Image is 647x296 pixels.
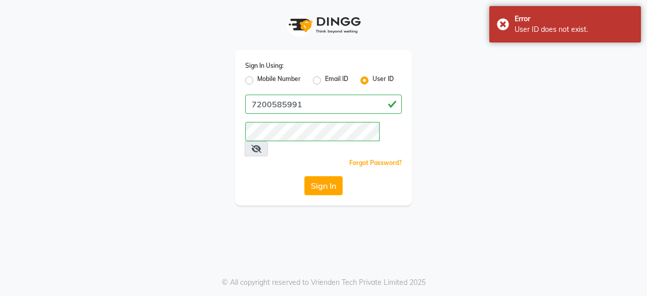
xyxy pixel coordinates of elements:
div: User ID does not exist. [515,24,633,35]
img: logo1.svg [283,10,364,40]
label: Sign In Using: [245,61,284,70]
button: Sign In [304,176,343,195]
a: Forgot Password? [349,159,402,166]
input: Username [245,95,402,114]
div: Error [515,14,633,24]
label: User ID [373,74,394,87]
label: Mobile Number [257,74,301,87]
label: Email ID [325,74,348,87]
input: Username [245,122,380,141]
